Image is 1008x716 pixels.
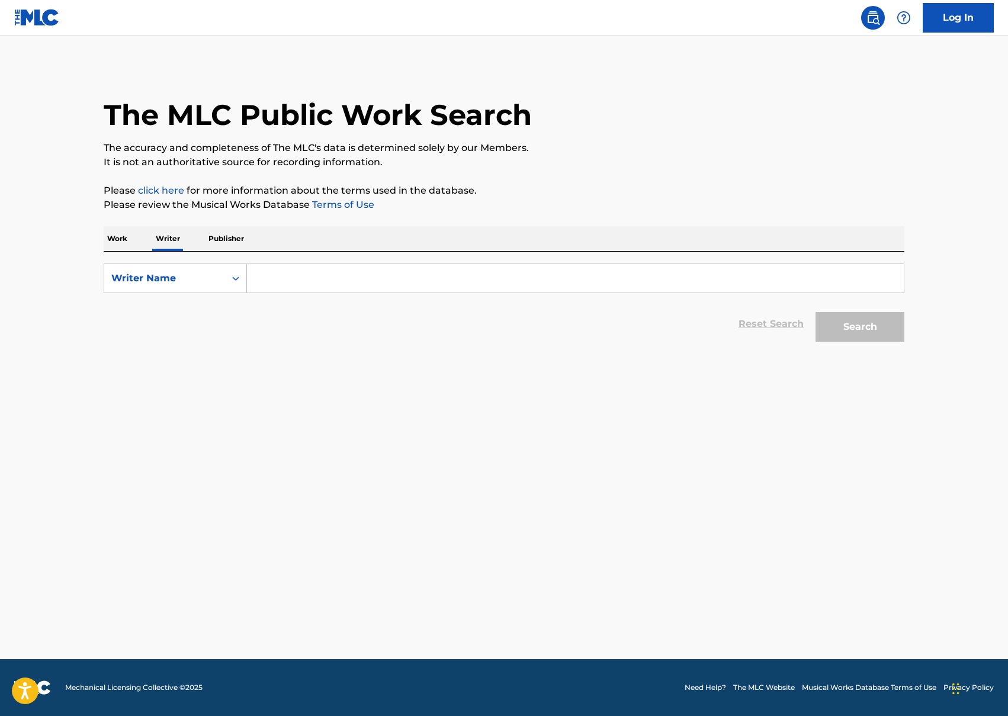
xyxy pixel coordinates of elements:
[104,97,532,133] h1: The MLC Public Work Search
[943,682,994,693] a: Privacy Policy
[104,184,904,198] p: Please for more information about the terms used in the database.
[104,226,131,251] p: Work
[152,226,184,251] p: Writer
[205,226,248,251] p: Publisher
[14,680,51,695] img: logo
[802,682,936,693] a: Musical Works Database Terms of Use
[138,185,184,196] a: click here
[952,671,959,707] div: Drag
[685,682,726,693] a: Need Help?
[65,682,203,693] span: Mechanical Licensing Collective © 2025
[866,11,880,25] img: search
[104,264,904,348] form: Search Form
[14,9,60,26] img: MLC Logo
[310,199,374,210] a: Terms of Use
[104,198,904,212] p: Please review the Musical Works Database
[949,659,1008,716] iframe: Chat Widget
[897,11,911,25] img: help
[104,141,904,155] p: The accuracy and completeness of The MLC's data is determined solely by our Members.
[111,271,218,285] div: Writer Name
[923,3,994,33] a: Log In
[733,682,795,693] a: The MLC Website
[861,6,885,30] a: Public Search
[892,6,916,30] div: Help
[104,155,904,169] p: It is not an authoritative source for recording information.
